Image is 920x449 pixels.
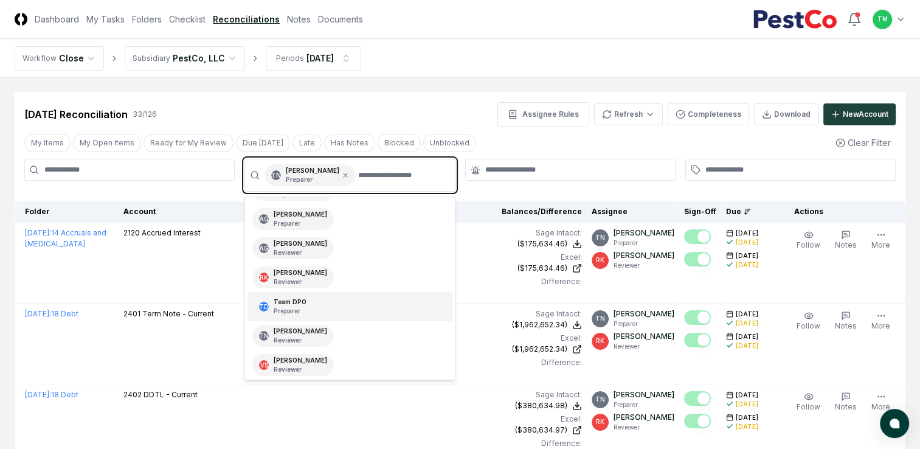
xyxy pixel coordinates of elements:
button: Blocked [378,134,421,152]
div: ($1,962,652.34) [512,344,567,355]
div: New Account [843,109,888,120]
div: Excel: [405,414,582,425]
button: My Items [24,134,71,152]
img: PestCo logo [753,10,837,29]
button: Follow [794,389,823,415]
button: Follow [794,228,823,253]
p: Reviewer [274,248,327,257]
button: ($380,634.98) [515,400,582,411]
button: Follow [794,308,823,334]
button: Periods[DATE] [266,46,361,71]
span: TD [259,302,269,312]
button: Clear Filter [831,131,896,154]
div: Due [726,206,775,217]
div: [PERSON_NAME] [274,356,327,374]
div: [DATE] [736,422,758,431]
div: ($380,634.98) [515,400,567,411]
span: [DATE] [736,391,758,400]
button: Late [292,134,322,152]
p: Preparer [614,400,674,409]
p: Preparer [274,307,306,316]
p: Preparer [614,238,674,248]
nav: breadcrumb [15,46,361,71]
span: [DATE] [736,413,758,422]
div: Suggestions [245,197,454,380]
div: Difference: [405,357,582,368]
span: RK [596,336,604,346]
a: Folders [132,13,162,26]
p: Preparer [274,219,327,228]
span: [DATE] [736,332,758,341]
span: AG [259,244,269,253]
p: [PERSON_NAME] [614,331,674,342]
span: [DATE] [736,251,758,260]
button: Notes [832,389,859,415]
span: [DATE] : [25,390,51,399]
div: [PERSON_NAME] [274,210,327,228]
button: Completeness [668,103,749,125]
div: [DATE] Reconciliation [24,107,128,122]
span: RK [596,256,604,265]
span: Term Note - Current [142,309,214,318]
div: Periods [276,53,304,64]
div: [DATE] [736,341,758,350]
div: [DATE] [736,238,758,247]
p: Reviewer [274,277,327,287]
a: Documents [318,13,363,26]
div: [DATE] [306,52,334,64]
span: TN [259,332,269,341]
a: [DATE]:18 Debt [25,390,78,399]
button: Refresh [594,103,663,125]
p: [PERSON_NAME] [614,308,674,319]
button: Notes [832,308,859,334]
span: TN [595,395,605,404]
span: Follow [797,402,820,411]
th: Balances/Difference [400,201,587,223]
span: TN [595,314,605,323]
span: TM [877,15,888,24]
button: Mark complete [684,333,711,347]
span: Follow [797,321,820,330]
div: [DATE] [736,400,758,409]
div: ($1,962,652.34) [512,319,567,330]
div: ($175,634.46) [517,238,567,249]
p: Reviewer [614,423,674,432]
button: Notes [832,228,859,253]
div: [PERSON_NAME] [274,327,327,345]
div: ($380,634.97) [515,425,567,436]
a: ($175,634.46) [405,263,582,274]
span: VS [260,361,268,370]
span: 2120 [123,228,140,237]
span: Notes [835,402,857,411]
div: Account [123,206,396,217]
span: Accrued Interest [142,228,201,237]
span: 2402 [123,390,142,399]
a: ($380,634.97) [405,425,582,436]
div: Workflow [22,53,57,64]
p: [PERSON_NAME] [614,250,674,261]
div: Excel: [405,333,582,344]
button: More [869,308,893,334]
th: Sign-Off [679,201,721,223]
span: [DATE] [736,229,758,238]
p: Reviewer [614,342,674,351]
div: [PERSON_NAME] [286,166,339,184]
a: Reconciliations [213,13,280,26]
a: ($1,962,652.34) [405,344,582,355]
p: Preparer [286,175,339,184]
a: Dashboard [35,13,79,26]
span: RK [596,417,604,426]
span: 2401 [123,309,140,318]
span: TN [271,171,281,180]
button: NewAccount [823,103,896,125]
div: ($175,634.46) [517,263,567,274]
th: Folder [15,201,119,223]
div: Team DPO [274,298,306,316]
button: More [869,389,893,415]
span: Notes [835,240,857,249]
button: More [869,228,893,253]
button: TM [871,9,893,30]
button: Has Notes [324,134,375,152]
button: Mark complete [684,414,711,428]
button: Mark complete [684,310,711,325]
